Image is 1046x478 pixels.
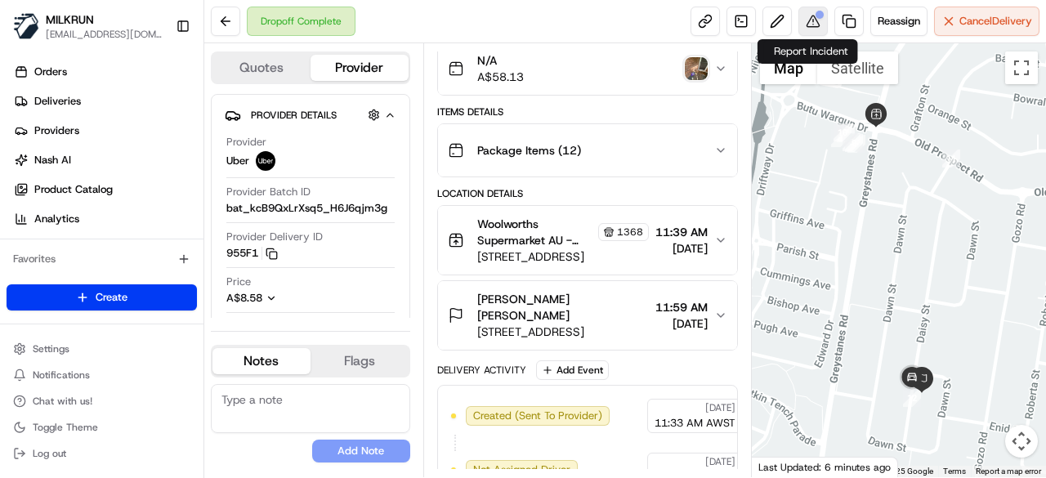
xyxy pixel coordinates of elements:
[536,360,609,380] button: Add Event
[845,134,863,152] div: 9
[34,212,79,226] span: Analytics
[655,299,708,315] span: 11:59 AM
[34,123,79,138] span: Providers
[33,421,98,434] span: Toggle Theme
[437,364,526,377] div: Delivery Activity
[655,224,708,240] span: 11:39 AM
[13,13,39,39] img: MILKRUN
[226,185,311,199] span: Provider Batch ID
[7,118,203,144] a: Providers
[878,14,920,29] span: Reassign
[34,182,113,197] span: Product Catalog
[212,55,311,81] button: Quotes
[1005,425,1038,458] button: Map camera controls
[46,11,94,28] button: MILKRUN
[7,176,203,203] a: Product Catalog
[226,291,370,306] button: A$8.58
[311,348,409,374] button: Flags
[477,248,649,265] span: [STREET_ADDRESS]
[33,369,90,382] span: Notifications
[438,206,737,275] button: Woolworths Supermarket AU - Pemulwuy Store Manager1368[STREET_ADDRESS]11:39 AM[DATE]
[752,457,898,477] div: Last Updated: 6 minutes ago
[7,416,197,439] button: Toggle Theme
[34,65,67,79] span: Orders
[7,337,197,360] button: Settings
[212,348,311,374] button: Notes
[617,226,643,239] span: 1368
[756,456,810,477] a: Open this area in Google Maps (opens a new window)
[226,135,266,150] span: Provider
[655,315,708,332] span: [DATE]
[834,123,852,141] div: 10
[705,455,735,468] span: [DATE]
[7,364,197,386] button: Notifications
[758,39,796,64] div: Edit
[655,416,735,431] span: 11:33 AM AWST
[1005,51,1038,84] button: Toggle fullscreen view
[477,291,649,324] span: [PERSON_NAME] [PERSON_NAME]
[477,69,524,85] span: A$58.13
[843,133,860,151] div: 8
[34,153,71,168] span: Nash AI
[437,187,738,200] div: Location Details
[976,467,1041,476] a: Report a map error
[817,51,898,84] button: Show satellite imagery
[311,55,409,81] button: Provider
[903,389,921,407] div: 12
[225,101,396,128] button: Provider Details
[7,59,203,85] a: Orders
[837,124,855,142] div: 7
[477,142,581,159] span: Package Items ( 12 )
[226,230,323,244] span: Provider Delivery ID
[33,447,66,460] span: Log out
[831,129,849,147] div: 6
[226,291,262,305] span: A$8.58
[7,246,197,272] div: Favorites
[756,456,810,477] img: Google
[251,109,337,122] span: Provider Details
[477,216,595,248] span: Woolworths Supermarket AU - Pemulwuy Store Manager
[33,342,69,355] span: Settings
[46,28,163,41] button: [EMAIL_ADDRESS][DOMAIN_NAME]
[942,150,960,168] div: 11
[226,275,251,289] span: Price
[473,462,570,477] span: Not Assigned Driver
[226,201,387,216] span: bat_kcB9QxLrXsq5_H6J6qjm3g
[226,246,278,261] button: 955F1
[7,88,203,114] a: Deliveries
[7,442,197,465] button: Log out
[7,147,203,173] a: Nash AI
[764,39,858,64] div: Report Incident
[655,240,708,257] span: [DATE]
[477,324,649,340] span: [STREET_ADDRESS]
[438,281,737,350] button: [PERSON_NAME] [PERSON_NAME][STREET_ADDRESS]11:59 AM[DATE]
[226,154,249,168] span: Uber
[34,94,81,109] span: Deliveries
[438,42,737,95] button: N/AA$58.13photo_proof_of_delivery image
[438,124,737,176] button: Package Items (12)
[7,206,203,232] a: Analytics
[7,7,169,46] button: MILKRUNMILKRUN[EMAIL_ADDRESS][DOMAIN_NAME]
[959,14,1032,29] span: Cancel Delivery
[437,105,738,118] div: Items Details
[7,284,197,310] button: Create
[847,135,865,153] div: 5
[96,290,127,305] span: Create
[256,151,275,171] img: uber-new-logo.jpeg
[7,390,197,413] button: Chat with us!
[760,51,817,84] button: Show street map
[685,57,708,80] img: photo_proof_of_delivery image
[943,467,966,476] a: Terms
[33,395,92,408] span: Chat with us!
[477,52,524,69] span: N/A
[870,7,928,36] button: Reassign
[934,7,1039,36] button: CancelDelivery
[705,401,735,414] span: [DATE]
[473,409,602,423] span: Created (Sent To Provider)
